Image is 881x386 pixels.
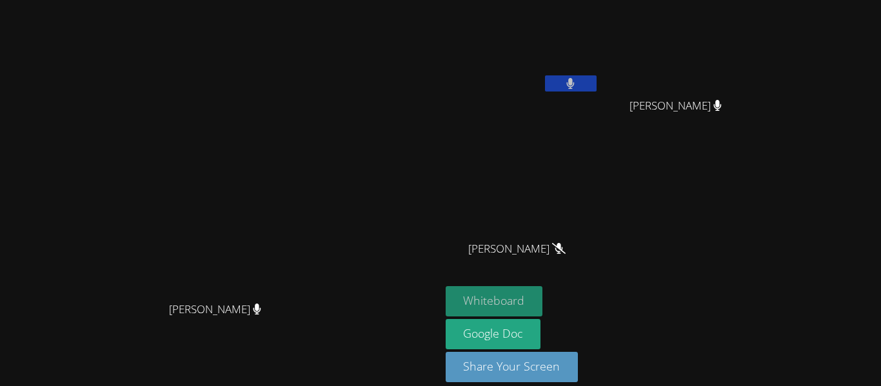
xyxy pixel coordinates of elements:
[629,97,722,115] span: [PERSON_NAME]
[468,240,566,258] span: [PERSON_NAME]
[446,319,541,349] a: Google Doc
[446,286,543,316] button: Whiteboard
[446,352,579,382] button: Share Your Screen
[169,300,261,319] span: [PERSON_NAME]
